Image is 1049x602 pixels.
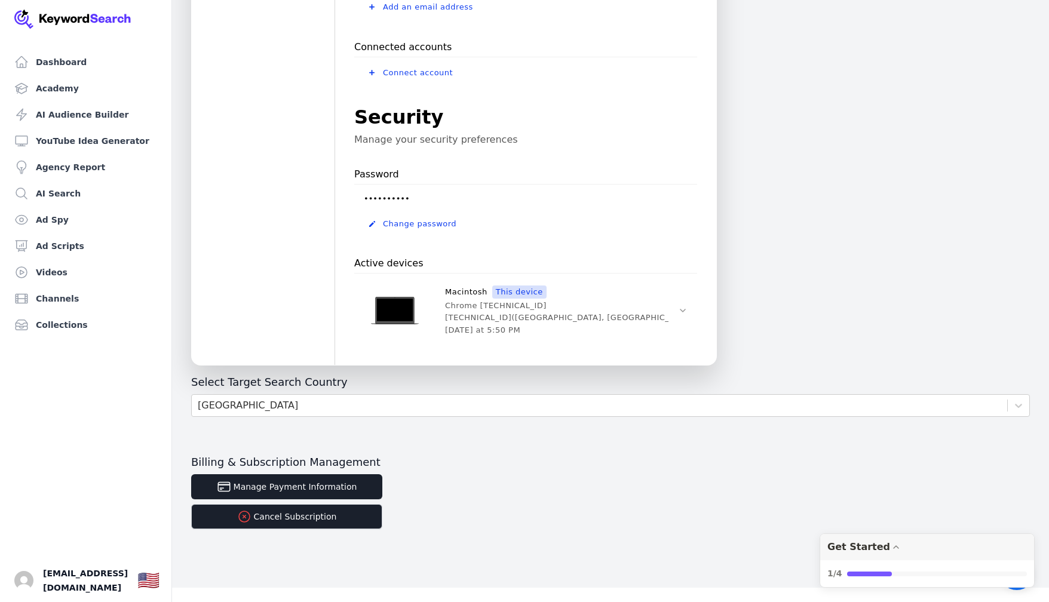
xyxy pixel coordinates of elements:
[10,103,162,127] a: AI Audience Builder
[445,287,487,297] p: Macintosh
[10,234,162,258] a: Ad Scripts
[492,285,547,299] span: This device
[198,398,298,413] div: [GEOGRAPHIC_DATA]
[14,10,131,29] img: Your Company
[191,375,1030,389] h3: Select Target Search Country
[354,213,697,235] button: Change password
[354,38,452,57] p: Connected accounts
[383,219,456,229] span: Change password
[10,182,162,205] a: AI Search
[43,566,128,595] span: [EMAIL_ADDRESS][DOMAIN_NAME]
[10,208,162,232] a: Ad Spy
[354,165,399,184] p: Password
[137,569,160,592] button: 🇺🇸
[10,260,162,284] a: Videos
[383,2,473,12] span: Add an email address
[354,62,697,84] button: Connect account
[10,129,162,153] a: YouTube Idea Generator
[191,504,382,529] button: Cancel Subscription
[354,134,697,146] p: Manage your security preferences
[10,313,162,337] a: Collections
[445,313,697,322] p: [TECHNICAL_ID] ( [GEOGRAPHIC_DATA], [GEOGRAPHIC_DATA] )
[137,570,160,591] div: 🇺🇸
[10,76,162,100] a: Academy
[10,50,162,74] a: Dashboard
[354,103,697,131] h1: Security
[820,534,1034,587] button: Expand Checklist
[191,455,1030,469] h3: Billing & Subscription Management
[383,68,453,78] span: Connect account
[354,254,423,273] p: Active devices
[445,301,547,311] p: Chrome [TECHNICAL_ID]
[354,189,697,208] p: ••••••••••
[827,567,842,580] div: 1/4
[445,325,520,335] p: [DATE] at 5:50 PM
[820,533,1035,588] div: Get Started
[10,287,162,311] a: Channels
[10,155,162,179] a: Agency Report
[820,534,1034,560] div: Drag to move checklist
[191,474,382,499] button: Manage Payment Information
[354,278,697,342] button: MacintoshThis deviceChrome [TECHNICAL_ID][TECHNICAL_ID]([GEOGRAPHIC_DATA], [GEOGRAPHIC_DATA])[DAT...
[14,571,33,590] button: Open user button
[827,541,890,552] div: Get Started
